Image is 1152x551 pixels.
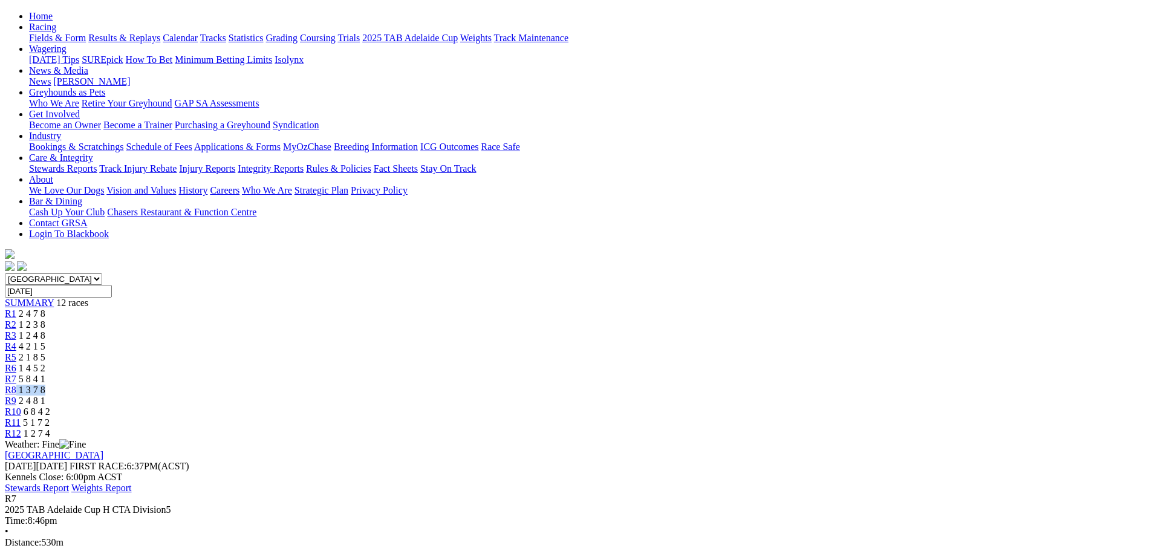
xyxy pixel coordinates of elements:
[70,461,189,471] span: 6:37PM(ACST)
[29,54,1147,65] div: Wagering
[5,472,1147,483] div: Kennels Close: 6:00pm ACST
[5,363,16,373] a: R6
[5,483,69,493] a: Stewards Report
[5,341,16,351] a: R4
[5,261,15,271] img: facebook.svg
[103,120,172,130] a: Become a Trainer
[5,385,16,395] a: R8
[179,163,235,174] a: Injury Reports
[5,330,16,341] a: R3
[5,308,16,319] a: R1
[19,319,45,330] span: 1 2 3 8
[178,185,207,195] a: History
[5,504,1147,515] div: 2025 TAB Adelaide Cup H CTA Division5
[5,428,21,439] a: R12
[29,207,105,217] a: Cash Up Your Club
[5,494,16,504] span: R7
[71,483,132,493] a: Weights Report
[29,98,1147,109] div: Greyhounds as Pets
[300,33,336,43] a: Coursing
[5,249,15,259] img: logo-grsa-white.png
[273,120,319,130] a: Syndication
[29,109,80,119] a: Get Involved
[481,142,519,152] a: Race Safe
[5,298,54,308] a: SUMMARY
[337,33,360,43] a: Trials
[29,196,82,206] a: Bar & Dining
[29,87,105,97] a: Greyhounds as Pets
[56,298,88,308] span: 12 races
[19,308,45,319] span: 2 4 7 8
[29,207,1147,218] div: Bar & Dining
[175,54,272,65] a: Minimum Betting Limits
[229,33,264,43] a: Statistics
[29,120,1147,131] div: Get Involved
[29,142,1147,152] div: Industry
[19,385,45,395] span: 1 3 7 8
[5,406,21,417] a: R10
[266,33,298,43] a: Grading
[175,98,259,108] a: GAP SA Assessments
[19,396,45,406] span: 2 4 8 1
[23,417,50,428] span: 5 1 7 2
[29,33,1147,44] div: Racing
[29,44,67,54] a: Wagering
[5,461,67,471] span: [DATE]
[17,261,27,271] img: twitter.svg
[5,285,112,298] input: Select date
[238,163,304,174] a: Integrity Reports
[29,218,87,228] a: Contact GRSA
[29,163,1147,174] div: Care & Integrity
[88,33,160,43] a: Results & Replays
[70,461,126,471] span: FIRST RACE:
[5,526,8,536] span: •
[29,33,86,43] a: Fields & Form
[29,163,97,174] a: Stewards Reports
[59,439,86,450] img: Fine
[29,152,93,163] a: Care & Integrity
[24,406,50,417] span: 6 8 4 2
[5,319,16,330] a: R2
[19,363,45,373] span: 1 4 5 2
[29,65,88,76] a: News & Media
[29,22,56,32] a: Racing
[5,537,1147,548] div: 530m
[334,142,418,152] a: Breeding Information
[29,185,104,195] a: We Love Our Dogs
[5,352,16,362] a: R5
[175,120,270,130] a: Purchasing a Greyhound
[29,120,101,130] a: Become an Owner
[5,515,1147,526] div: 8:46pm
[19,352,45,362] span: 2 1 8 5
[19,374,45,384] span: 5 8 4 1
[29,76,51,86] a: News
[29,98,79,108] a: Who We Are
[126,54,173,65] a: How To Bet
[82,54,123,65] a: SUREpick
[351,185,408,195] a: Privacy Policy
[295,185,348,195] a: Strategic Plan
[374,163,418,174] a: Fact Sheets
[53,76,130,86] a: [PERSON_NAME]
[29,229,109,239] a: Login To Blackbook
[106,185,176,195] a: Vision and Values
[200,33,226,43] a: Tracks
[5,515,28,526] span: Time:
[242,185,292,195] a: Who We Are
[5,396,16,406] span: R9
[194,142,281,152] a: Applications & Forms
[29,142,123,152] a: Bookings & Scratchings
[210,185,239,195] a: Careers
[5,417,21,428] a: R11
[29,54,79,65] a: [DATE] Tips
[5,461,36,471] span: [DATE]
[5,537,41,547] span: Distance:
